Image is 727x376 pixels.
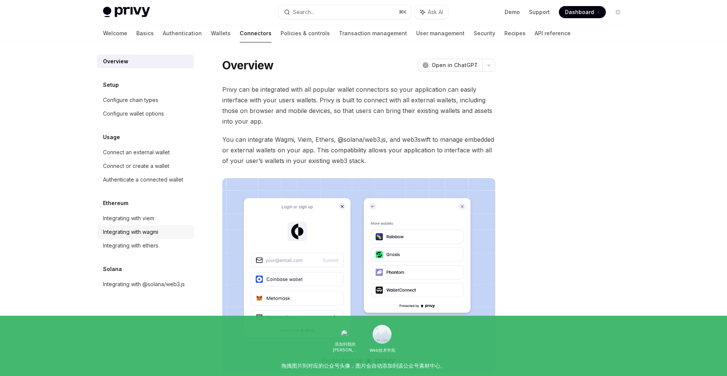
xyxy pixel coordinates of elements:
[97,277,194,291] a: Integrating with @solana/web3.js
[432,61,478,69] span: Open in ChatGPT
[293,8,314,17] div: Search...
[97,159,194,173] a: Connect or create a wallet
[97,55,194,68] a: Overview
[163,24,202,42] a: Authentication
[281,24,330,42] a: Policies & controls
[565,8,594,16] span: Dashboard
[103,161,169,171] div: Connect or create a wallet
[612,6,624,18] button: Toggle dark mode
[97,225,194,239] a: Integrating with wagmi
[103,199,128,208] h5: Ethereum
[279,5,411,19] button: Search...⌘K
[103,227,158,237] div: Integrating with wagmi
[428,8,443,16] span: Ask AI
[97,173,194,186] a: Authenticate a connected wallet
[103,241,158,250] div: Integrating with ethers
[211,24,231,42] a: Wallets
[97,107,194,121] a: Configure wallet options
[339,24,407,42] a: Transaction management
[418,59,482,72] button: Open in ChatGPT
[559,6,606,18] a: Dashboard
[103,7,150,17] img: light logo
[97,239,194,252] a: Integrating with ethers
[103,80,119,89] h5: Setup
[416,24,465,42] a: User management
[240,24,271,42] a: Connectors
[529,8,550,16] a: Support
[136,24,154,42] a: Basics
[222,134,495,166] span: You can integrate Wagmi, Viem, Ethers, @solana/web3.js, and web3swift to manage embedded or exter...
[103,57,128,66] div: Overview
[103,96,158,105] div: Configure chain types
[399,9,407,15] span: ⌘ K
[415,5,448,19] button: Ask AI
[505,8,520,16] a: Demo
[103,109,164,118] div: Configure wallet options
[222,178,495,373] img: Connectors3
[103,175,183,184] div: Authenticate a connected wallet
[474,24,495,42] a: Security
[535,24,571,42] a: API reference
[97,211,194,225] a: Integrating with viem
[103,148,170,157] div: Connect an external wallet
[222,58,273,72] h1: Overview
[103,24,127,42] a: Welcome
[97,146,194,159] a: Connect an external wallet
[103,265,122,274] h5: Solana
[222,84,495,127] span: Privy can be integrated with all popular wallet connectors so your application can easily interfa...
[103,280,185,289] div: Integrating with @solana/web3.js
[103,133,120,142] h5: Usage
[97,93,194,107] a: Configure chain types
[103,214,154,223] div: Integrating with viem
[504,24,526,42] a: Recipes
